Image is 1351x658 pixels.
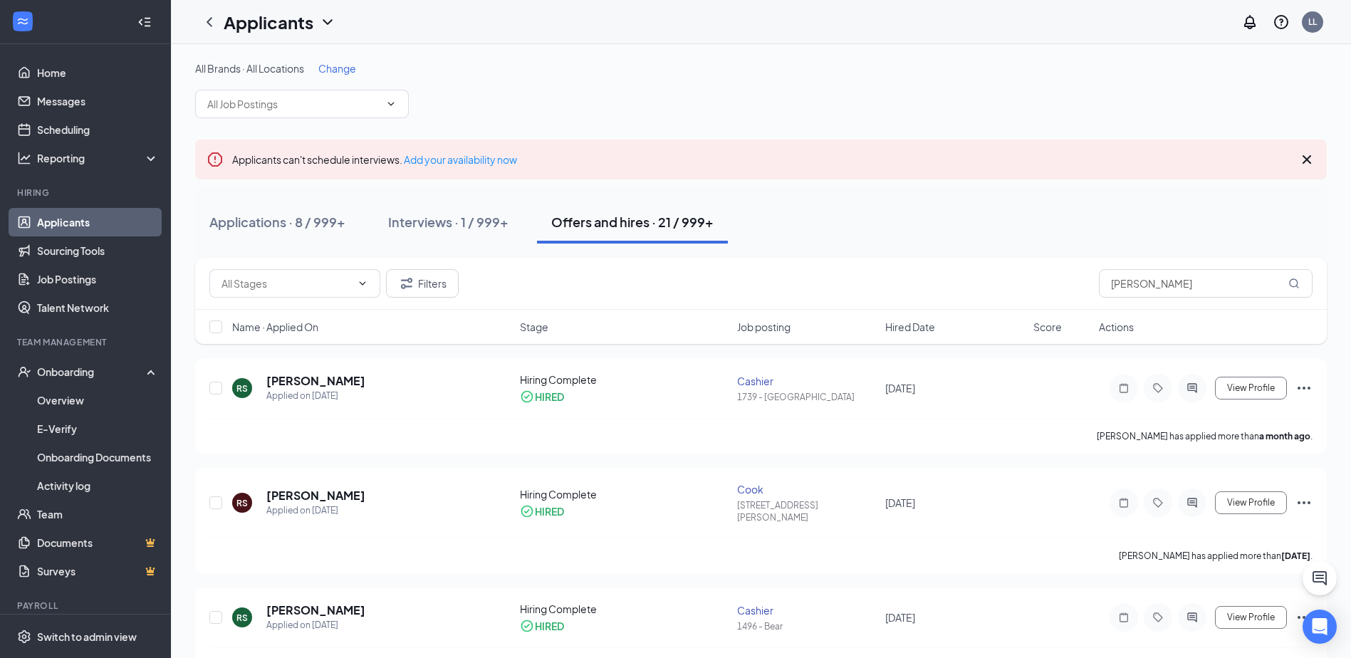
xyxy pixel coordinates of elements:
[266,389,365,403] div: Applied on [DATE]
[737,374,877,388] div: Cashier
[1033,320,1062,334] span: Score
[737,320,791,334] span: Job posting
[1227,498,1275,508] span: View Profile
[17,365,31,379] svg: UserCheck
[885,382,915,395] span: [DATE]
[1099,320,1134,334] span: Actions
[1215,491,1287,514] button: View Profile
[357,278,368,289] svg: ChevronDown
[737,499,877,523] div: [STREET_ADDRESS][PERSON_NAME]
[520,320,548,334] span: Stage
[232,153,517,166] span: Applicants can't schedule interviews.
[37,87,159,115] a: Messages
[1099,269,1313,298] input: Search in offers and hires
[37,630,137,644] div: Switch to admin view
[1115,612,1132,623] svg: Note
[535,619,564,633] div: HIRED
[236,497,248,509] div: RS
[1149,497,1167,508] svg: Tag
[1227,612,1275,622] span: View Profile
[319,14,336,31] svg: ChevronDown
[737,603,877,617] div: Cashier
[1311,570,1328,587] svg: ChatActive
[1184,382,1201,394] svg: ActiveChat
[1215,606,1287,629] button: View Profile
[37,414,159,443] a: E-Verify
[404,153,517,166] a: Add your availability now
[1227,383,1275,393] span: View Profile
[1303,610,1337,644] div: Open Intercom Messenger
[520,504,534,518] svg: CheckmarkCircle
[195,62,304,75] span: All Brands · All Locations
[520,372,729,387] div: Hiring Complete
[1149,382,1167,394] svg: Tag
[535,390,564,404] div: HIRED
[37,236,159,265] a: Sourcing Tools
[385,98,397,110] svg: ChevronDown
[1119,550,1313,562] p: [PERSON_NAME] has applied more than .
[16,14,30,28] svg: WorkstreamLogo
[520,487,729,501] div: Hiring Complete
[37,265,159,293] a: Job Postings
[1184,612,1201,623] svg: ActiveChat
[37,293,159,322] a: Talent Network
[17,630,31,644] svg: Settings
[1295,380,1313,397] svg: Ellipses
[1288,278,1300,289] svg: MagnifyingGlass
[520,619,534,633] svg: CheckmarkCircle
[551,213,714,231] div: Offers and hires · 21 / 999+
[1184,497,1201,508] svg: ActiveChat
[1273,14,1290,31] svg: QuestionInfo
[1281,550,1310,561] b: [DATE]
[232,320,318,334] span: Name · Applied On
[1295,494,1313,511] svg: Ellipses
[17,336,156,348] div: Team Management
[1115,497,1132,508] svg: Note
[37,528,159,557] a: DocumentsCrown
[266,488,365,503] h5: [PERSON_NAME]
[1215,377,1287,399] button: View Profile
[266,618,365,632] div: Applied on [DATE]
[236,612,248,624] div: RS
[17,600,156,612] div: Payroll
[1115,382,1132,394] svg: Note
[1241,14,1258,31] svg: Notifications
[224,10,313,34] h1: Applicants
[17,151,31,165] svg: Analysis
[207,151,224,168] svg: Error
[737,620,877,632] div: 1496 - Bear
[1308,16,1317,28] div: LL
[1295,609,1313,626] svg: Ellipses
[520,602,729,616] div: Hiring Complete
[266,373,365,389] h5: [PERSON_NAME]
[37,386,159,414] a: Overview
[137,15,152,29] svg: Collapse
[221,276,351,291] input: All Stages
[37,151,160,165] div: Reporting
[1303,561,1337,595] button: ChatActive
[17,187,156,199] div: Hiring
[201,14,218,31] svg: ChevronLeft
[37,500,159,528] a: Team
[737,482,877,496] div: Cook
[207,96,380,112] input: All Job Postings
[1149,612,1167,623] svg: Tag
[885,611,915,624] span: [DATE]
[37,365,147,379] div: Onboarding
[37,58,159,87] a: Home
[535,504,564,518] div: HIRED
[37,557,159,585] a: SurveysCrown
[209,213,345,231] div: Applications · 8 / 999+
[1259,431,1310,442] b: a month ago
[37,115,159,144] a: Scheduling
[1097,430,1313,442] p: [PERSON_NAME] has applied more than .
[37,471,159,500] a: Activity log
[386,269,459,298] button: Filter Filters
[236,382,248,395] div: RS
[885,496,915,509] span: [DATE]
[737,391,877,403] div: 1739 - [GEOGRAPHIC_DATA]
[37,208,159,236] a: Applicants
[520,390,534,404] svg: CheckmarkCircle
[266,503,365,518] div: Applied on [DATE]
